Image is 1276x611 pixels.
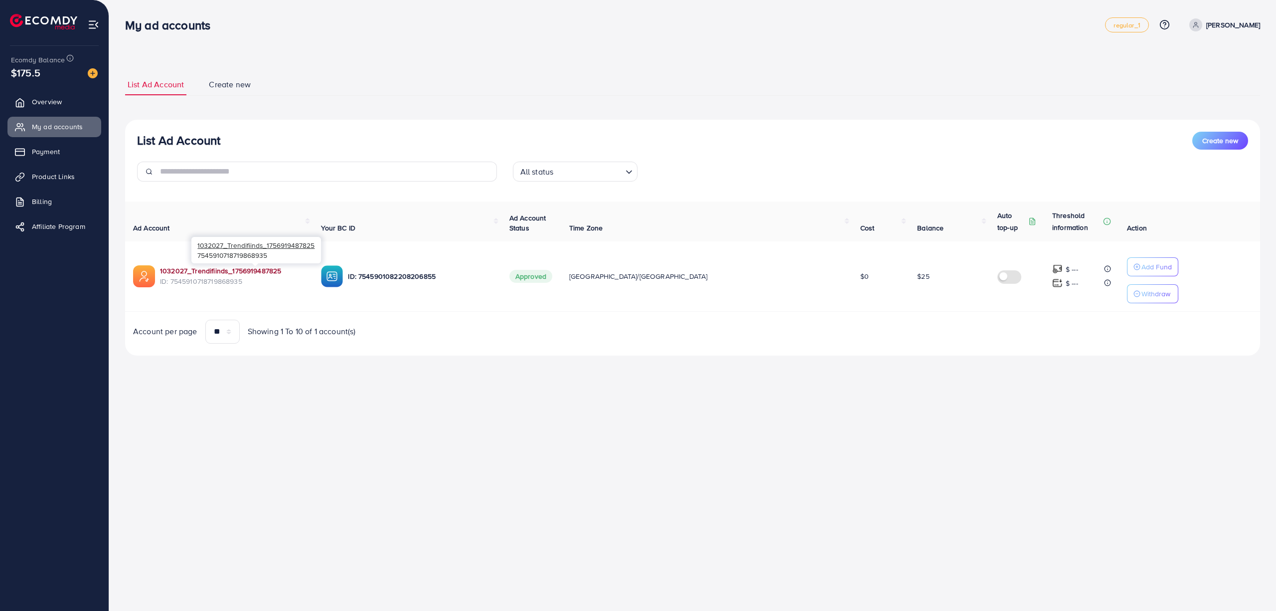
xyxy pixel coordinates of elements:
[1066,277,1078,289] p: $ ---
[11,55,65,65] span: Ecomdy Balance
[7,216,101,236] a: Affiliate Program
[1234,566,1269,604] iframe: Chat
[348,270,493,282] p: ID: 7545901082208206855
[160,276,305,286] span: ID: 7545910718719868935
[7,92,101,112] a: Overview
[133,223,170,233] span: Ad Account
[32,122,83,132] span: My ad accounts
[88,19,99,30] img: menu
[509,270,552,283] span: Approved
[1141,288,1170,300] p: Withdraw
[7,142,101,162] a: Payment
[88,68,98,78] img: image
[133,265,155,287] img: ic-ads-acc.e4c84228.svg
[191,237,321,263] div: 7545910718719868935
[321,223,355,233] span: Your BC ID
[32,97,62,107] span: Overview
[1192,132,1248,150] button: Create new
[860,271,869,281] span: $0
[917,271,929,281] span: $25
[1206,19,1260,31] p: [PERSON_NAME]
[125,18,218,32] h3: My ad accounts
[32,147,60,157] span: Payment
[128,79,184,90] span: List Ad Account
[1052,278,1063,288] img: top-up amount
[518,165,556,179] span: All status
[32,221,85,231] span: Affiliate Program
[197,240,315,250] span: 1032027_Trendifiinds_1756919487825
[11,65,40,80] span: $175.5
[1066,263,1078,275] p: $ ---
[137,133,220,148] h3: List Ad Account
[1127,257,1178,276] button: Add Fund
[1141,261,1172,273] p: Add Fund
[1202,136,1238,146] span: Create new
[1127,223,1147,233] span: Action
[556,163,621,179] input: Search for option
[1052,264,1063,274] img: top-up amount
[513,162,638,182] div: Search for option
[10,14,77,29] img: logo
[209,79,251,90] span: Create new
[32,172,75,182] span: Product Links
[1114,22,1140,28] span: regular_1
[7,192,101,211] a: Billing
[569,271,708,281] span: [GEOGRAPHIC_DATA]/[GEOGRAPHIC_DATA]
[1185,18,1260,31] a: [PERSON_NAME]
[917,223,944,233] span: Balance
[1127,284,1178,303] button: Withdraw
[160,266,305,276] a: 1032027_Trendifiinds_1756919487825
[1052,209,1101,233] p: Threshold information
[133,326,197,337] span: Account per page
[860,223,875,233] span: Cost
[1105,17,1148,32] a: regular_1
[248,326,356,337] span: Showing 1 To 10 of 1 account(s)
[509,213,546,233] span: Ad Account Status
[7,167,101,187] a: Product Links
[7,117,101,137] a: My ad accounts
[32,197,52,206] span: Billing
[569,223,603,233] span: Time Zone
[997,209,1026,233] p: Auto top-up
[321,265,343,287] img: ic-ba-acc.ded83a64.svg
